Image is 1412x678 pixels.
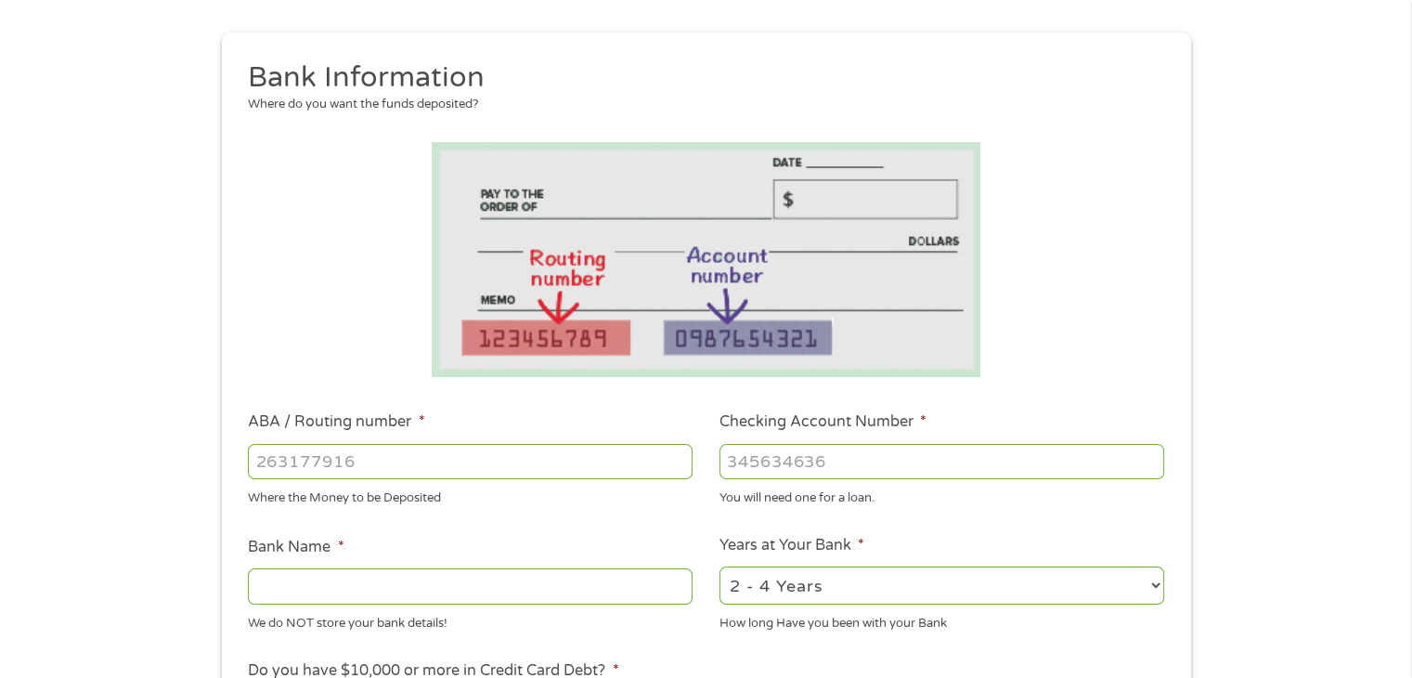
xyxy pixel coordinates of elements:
[248,483,693,508] div: Where the Money to be Deposited
[248,444,693,479] input: 263177916
[719,607,1164,632] div: How long Have you been with your Bank
[248,412,424,432] label: ABA / Routing number
[719,412,926,432] label: Checking Account Number
[719,536,864,555] label: Years at Your Bank
[248,607,693,632] div: We do NOT store your bank details!
[719,483,1164,508] div: You will need one for a loan.
[248,59,1150,97] h2: Bank Information
[248,96,1150,114] div: Where do you want the funds deposited?
[248,538,343,557] label: Bank Name
[432,142,981,377] img: Routing number location
[719,444,1164,479] input: 345634636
